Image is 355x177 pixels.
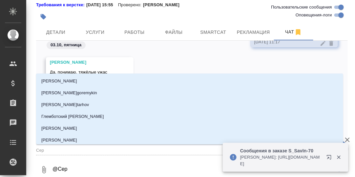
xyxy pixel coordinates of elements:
p: Сообщения в заказе S_SavIn-70 [240,147,322,154]
span: Файлы [158,28,190,36]
div: [PERSON_NAME] [50,59,111,66]
p: [PERSON_NAME]goremykin [41,90,97,96]
p: [PERSON_NAME]: [URL][DOMAIN_NAME] [240,154,322,167]
button: Открыть в новой вкладке [323,151,338,166]
span: Услуги [79,28,111,36]
p: Проверено: [118,2,143,8]
p: [PERSON_NAME] [41,78,77,84]
div: Нажми, чтобы открыть папку с инструкцией [36,2,86,8]
button: Добавить тэг [36,10,51,24]
a: Требования к верстке: [36,2,86,8]
span: Да, понимаю, тяжёлые ужас Пока вносим что есть [50,70,107,81]
p: [DATE] 15:55 [86,2,118,8]
span: Работы [119,28,150,36]
p: [PERSON_NAME]tarhov [41,101,89,108]
button: Закрыть [332,154,345,160]
p: 03.10, пятница [51,42,82,48]
span: Рекламация [237,28,270,36]
span: Детали [40,28,72,36]
p: [PERSON_NAME] [41,137,77,144]
span: Чат [278,28,309,36]
span: Оповещения-логи [296,12,332,18]
svg: Отписаться [294,28,302,36]
p: [PERSON_NAME] [41,125,77,132]
span: Пользовательские сообщения [271,4,332,11]
p: Глемботский [PERSON_NAME] [41,113,104,120]
span: Smartcat [198,28,229,36]
p: [PERSON_NAME] [143,2,184,8]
